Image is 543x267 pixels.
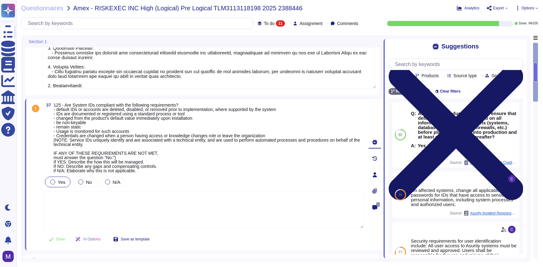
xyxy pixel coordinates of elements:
[300,21,322,26] span: Assignment
[42,258,50,262] span: 46
[398,193,402,197] span: 78
[2,251,14,262] img: user
[398,133,402,137] span: 80
[21,5,63,11] span: Questionnaires
[519,22,527,25] span: Done:
[29,39,47,44] span: Section 1
[113,179,120,185] span: N/A
[508,226,516,233] img: user
[376,202,380,207] span: 0
[1,249,18,263] button: user
[264,21,275,26] span: To do
[493,6,504,10] span: Export
[528,22,538,25] span: 94 / 105
[108,233,155,245] button: Save as template
[86,179,92,185] span: No
[25,18,253,29] input: Search by keywords
[398,250,402,254] span: 77
[276,20,285,27] div: 11
[58,179,65,185] span: Yes
[521,6,534,10] span: Options
[44,103,51,107] span: 37
[44,233,70,245] button: Done
[457,6,479,11] button: Analytics
[56,237,65,241] span: Done
[464,6,479,10] span: Analytics
[508,175,516,183] img: user
[54,103,360,173] span: 125 - Are System IDs compliant with the following requirements? - default IDs or accounts are del...
[337,21,358,26] span: Comments
[83,237,100,241] span: AI Options
[73,5,303,11] span: Amex - RISKEXEC INC High (Logical) Pre Logical TLM3113118198 2025 2388446
[392,59,523,70] input: Search by keywords
[121,237,150,241] span: Save as template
